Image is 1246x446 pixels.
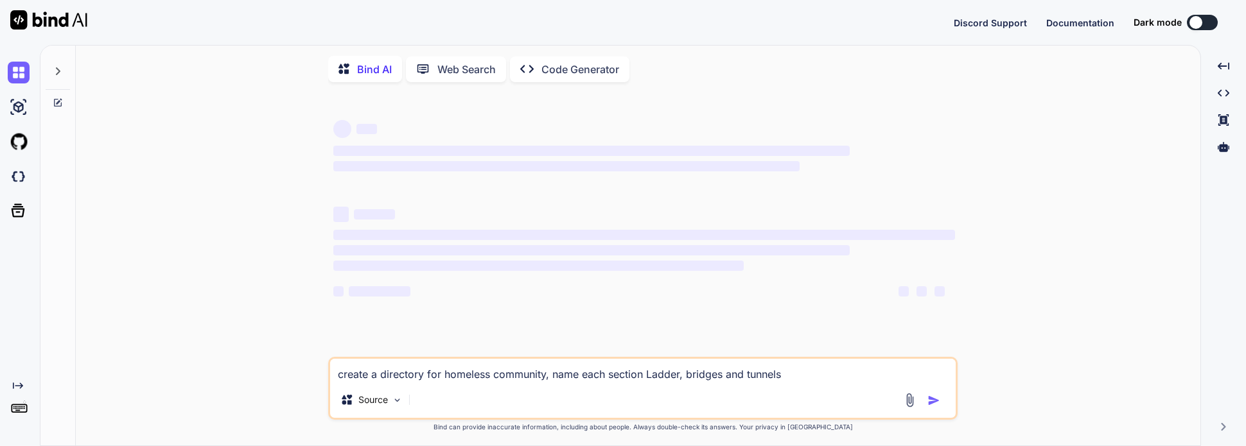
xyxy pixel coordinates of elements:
textarea: create a directory for homeless community, name each section Ladder, bridges and tunnels [330,359,956,382]
span: ‌ [354,209,395,219]
span: Dark mode [1134,16,1182,29]
img: githubLight [8,131,30,153]
span: ‌ [333,230,955,240]
button: Discord Support [954,16,1027,30]
span: ‌ [899,286,909,296]
img: Bind AI [10,10,87,30]
span: ‌ [935,286,945,296]
span: Discord Support [954,17,1027,28]
p: Web Search [437,62,496,77]
img: icon [927,394,940,407]
p: Code Generator [541,62,619,77]
img: chat [8,62,30,83]
span: ‌ [333,120,351,138]
img: Pick Models [392,395,403,406]
img: ai-studio [8,96,30,118]
p: Source [358,393,388,406]
img: attachment [902,393,917,407]
span: ‌ [333,261,744,271]
span: ‌ [356,124,377,134]
span: ‌ [917,286,927,296]
img: darkCloudIdeIcon [8,166,30,187]
span: ‌ [333,161,800,171]
p: Bind AI [357,62,392,77]
span: Documentation [1046,17,1114,28]
button: Documentation [1046,16,1114,30]
span: ‌ [349,286,410,296]
span: ‌ [333,146,849,156]
span: ‌ [333,245,849,255]
p: Bind can provide inaccurate information, including about people. Always double-check its answers.... [328,422,958,432]
span: ‌ [333,207,349,222]
span: ‌ [333,286,344,296]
